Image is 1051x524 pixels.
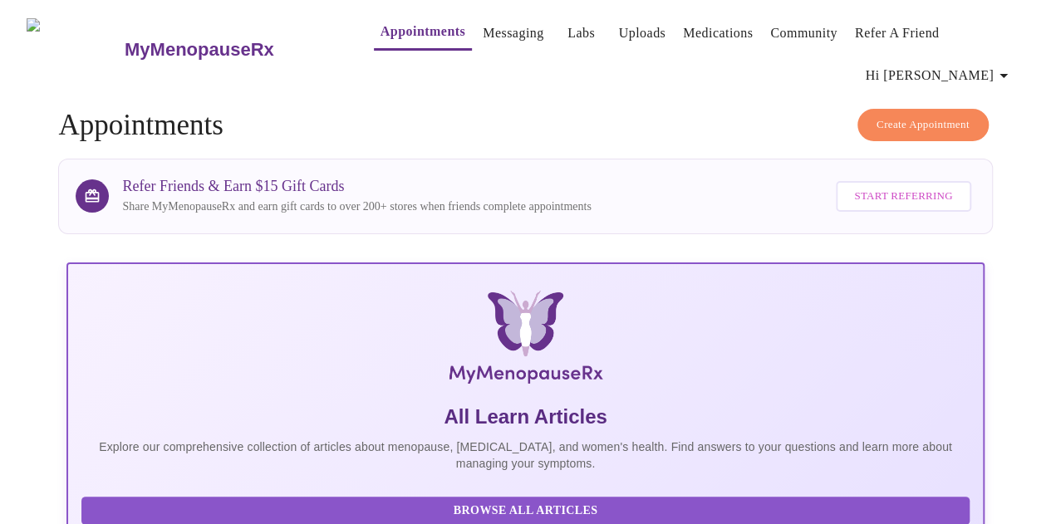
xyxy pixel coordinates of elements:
[374,15,472,51] button: Appointments
[848,17,946,50] button: Refer a Friend
[483,22,543,45] a: Messaging
[857,109,989,141] button: Create Appointment
[855,22,940,45] a: Refer a Friend
[854,187,952,206] span: Start Referring
[58,109,992,142] h4: Appointments
[770,22,837,45] a: Community
[98,501,952,522] span: Browse All Articles
[219,291,831,390] img: MyMenopauseRx Logo
[122,178,591,195] h3: Refer Friends & Earn $15 Gift Cards
[764,17,844,50] button: Community
[81,404,969,430] h5: All Learn Articles
[122,198,591,215] p: Share MyMenopauseRx and earn gift cards to over 200+ stores when friends complete appointments
[122,21,340,79] a: MyMenopauseRx
[836,181,970,212] button: Start Referring
[81,438,969,472] p: Explore our comprehensive collection of articles about menopause, [MEDICAL_DATA], and women's hea...
[381,20,465,43] a: Appointments
[81,502,973,517] a: Browse All Articles
[859,59,1020,92] button: Hi [PERSON_NAME]
[866,64,1014,87] span: Hi [PERSON_NAME]
[676,17,759,50] button: Medications
[125,39,274,61] h3: MyMenopauseRx
[567,22,595,45] a: Labs
[832,173,975,220] a: Start Referring
[476,17,550,50] button: Messaging
[683,22,753,45] a: Medications
[619,22,666,45] a: Uploads
[877,115,970,135] span: Create Appointment
[27,18,122,81] img: MyMenopauseRx Logo
[555,17,608,50] button: Labs
[612,17,673,50] button: Uploads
